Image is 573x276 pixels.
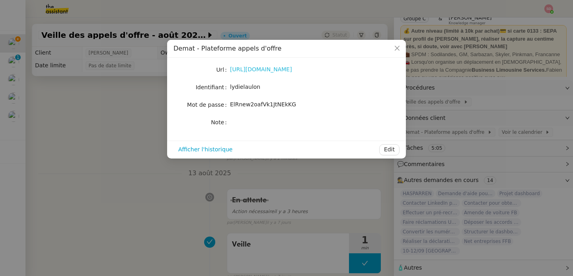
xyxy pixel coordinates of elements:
[230,66,292,72] a: [URL][DOMAIN_NAME]
[388,40,406,57] button: Close
[187,99,230,110] label: Mot de passe
[173,45,281,52] span: Demat - Plateforme appels d'offre
[384,145,395,154] span: Edit
[196,82,230,93] label: Identifiant
[173,144,237,155] button: Afficher l'historique
[230,101,296,108] span: ElRnew2oafVk1JtNEkKG
[178,145,232,154] span: Afficher l'historique
[230,84,260,90] span: lydielaulon
[379,144,400,155] button: Edit
[216,64,230,75] label: Url
[211,117,230,128] label: Note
